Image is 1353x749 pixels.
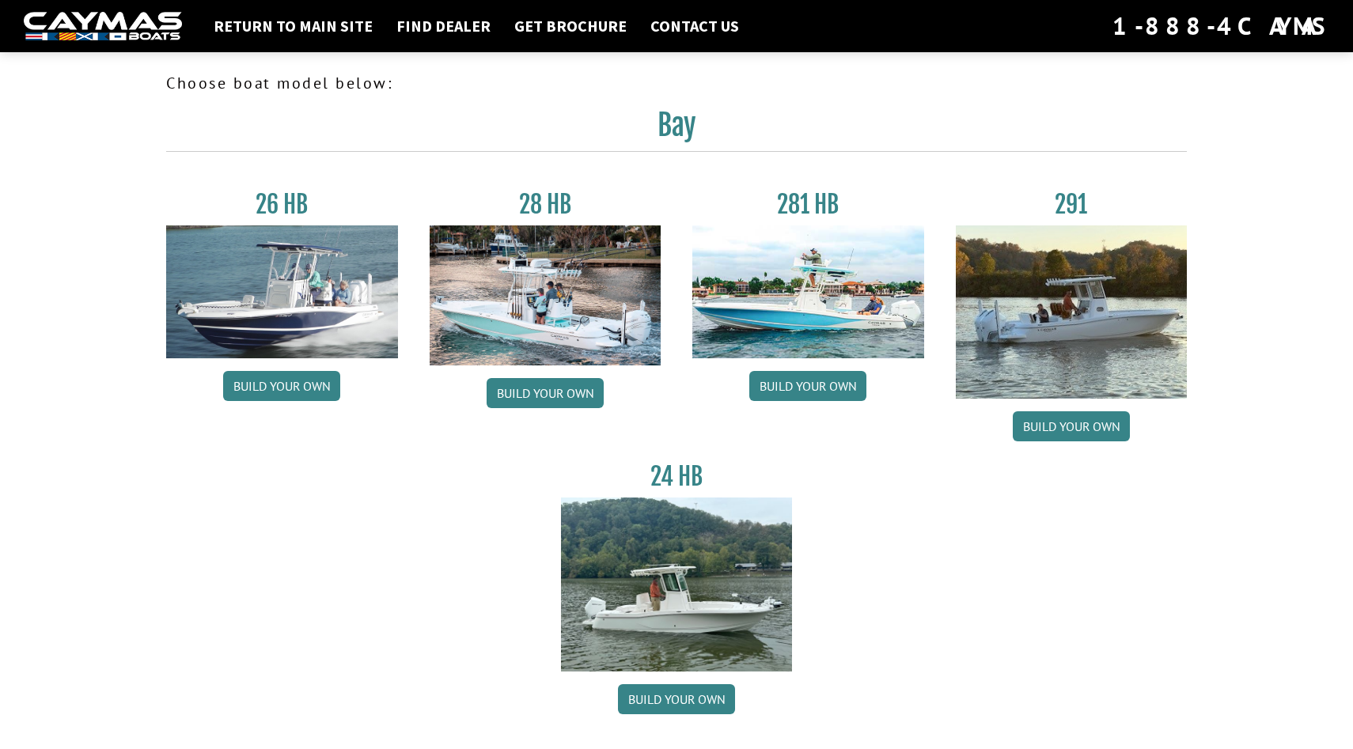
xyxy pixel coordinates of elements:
[166,225,398,358] img: 26_new_photo_resized.jpg
[692,190,924,219] h3: 281 HB
[1112,9,1329,44] div: 1-888-4CAYMAS
[166,190,398,219] h3: 26 HB
[166,108,1187,152] h2: Bay
[388,16,498,36] a: Find Dealer
[692,225,924,358] img: 28-hb-twin.jpg
[1013,411,1130,441] a: Build your own
[206,16,381,36] a: Return to main site
[642,16,747,36] a: Contact Us
[956,190,1188,219] h3: 291
[430,190,661,219] h3: 28 HB
[24,12,182,41] img: white-logo-c9c8dbefe5ff5ceceb0f0178aa75bf4bb51f6bca0971e226c86eb53dfe498488.png
[487,378,604,408] a: Build your own
[506,16,635,36] a: Get Brochure
[223,371,340,401] a: Build your own
[561,497,793,671] img: 24_HB_thumbnail.jpg
[956,225,1188,399] img: 291_Thumbnail.jpg
[618,684,735,714] a: Build your own
[749,371,866,401] a: Build your own
[561,462,793,491] h3: 24 HB
[430,225,661,365] img: 28_hb_thumbnail_for_caymas_connect.jpg
[166,71,1187,95] p: Choose boat model below:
